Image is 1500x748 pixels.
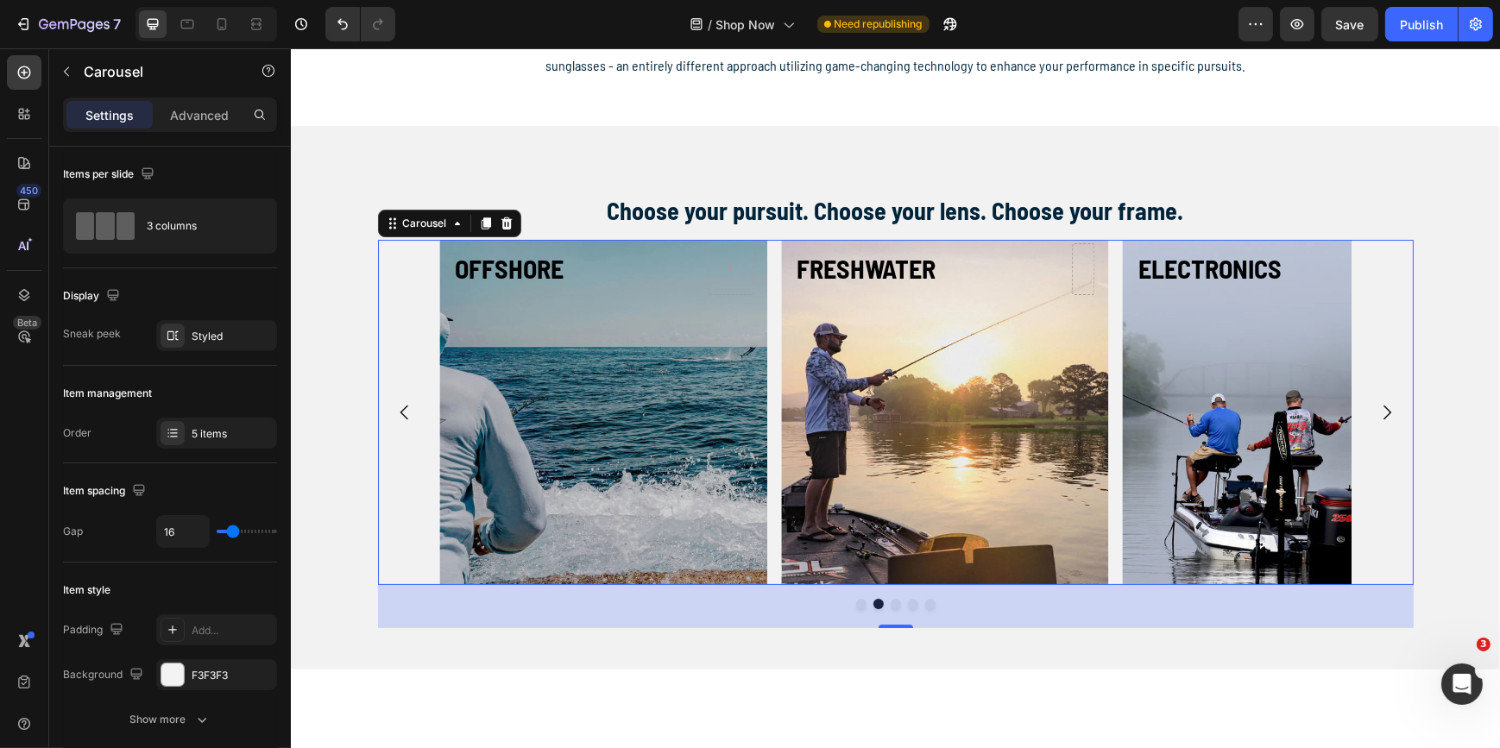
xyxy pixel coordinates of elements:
[192,426,273,442] div: 5 items
[490,192,818,537] div: Background Image
[490,192,818,537] div: Overlay
[832,192,1160,537] div: Background Image
[1336,17,1364,32] span: Save
[16,184,41,198] div: 450
[130,711,211,728] div: Show more
[506,204,645,236] strong: FRESHWATER
[1072,340,1120,388] button: Carousel Next Arrow
[63,163,158,186] div: Items per slide
[63,425,91,441] div: Order
[192,329,273,344] div: Styled
[716,16,776,34] span: Shop Now
[317,148,893,177] strong: Choose your pursuit. Choose your lens. Choose your frame.
[7,7,129,41] button: 7
[1441,663,1483,705] iframe: Intercom live chat
[192,668,273,683] div: F3F3F3
[148,192,476,537] div: Overlay
[170,106,229,124] p: Advanced
[84,61,230,82] p: Carousel
[832,192,1160,537] div: Overlay
[291,48,1500,748] iframe: Design area
[85,106,134,124] p: Settings
[63,326,121,342] div: Sneak peek
[63,704,277,735] button: Show more
[13,316,41,330] div: Beta
[1321,7,1378,41] button: Save
[63,386,152,401] div: Item management
[848,204,991,236] strong: ELECTRONICS
[157,516,209,547] input: Auto
[1477,638,1491,651] span: 3
[148,192,476,537] div: Background Image
[63,524,83,539] div: Gap
[113,14,121,35] p: 7
[192,623,273,638] div: Add...
[13,690,1196,739] h2: Different Strategy. Different Tech.
[147,206,252,246] div: 3 columns
[63,582,110,598] div: Item style
[63,285,123,308] div: Display
[1400,16,1443,34] div: Publish
[835,16,923,32] span: Need republishing
[1385,7,1458,41] button: Publish
[109,167,160,183] div: Carousel
[709,16,713,34] span: /
[63,619,127,642] div: Padding
[90,340,138,388] button: Carousel Back Arrow
[63,480,149,503] div: Item spacing
[63,663,147,687] div: Background
[164,204,273,236] strong: OFFSHORE
[325,7,395,41] div: Undo/Redo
